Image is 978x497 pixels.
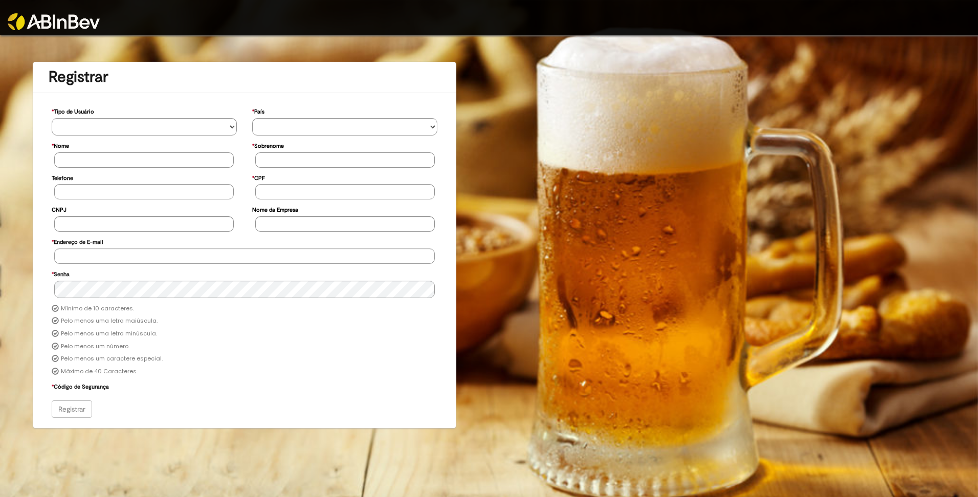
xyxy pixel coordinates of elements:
h1: Registrar [49,69,440,85]
label: Tipo de Usuário [52,103,94,118]
label: Nome da Empresa [252,201,298,216]
label: CPF [252,170,265,185]
label: Endereço de E-mail [52,234,103,248]
label: Pelo menos uma letra minúscula. [61,330,157,338]
img: ABInbev-white.png [8,13,100,30]
label: Pelo menos um caractere especial. [61,355,163,363]
label: País [252,103,264,118]
label: Código de Segurança [52,378,109,393]
label: Máximo de 40 Caracteres. [61,368,138,376]
label: CNPJ [52,201,66,216]
label: Pelo menos uma letra maiúscula. [61,317,158,325]
label: Telefone [52,170,73,185]
label: Nome [52,138,69,152]
label: Pelo menos um número. [61,343,129,351]
label: Mínimo de 10 caracteres. [61,305,134,313]
label: Senha [52,266,70,281]
label: Sobrenome [252,138,284,152]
